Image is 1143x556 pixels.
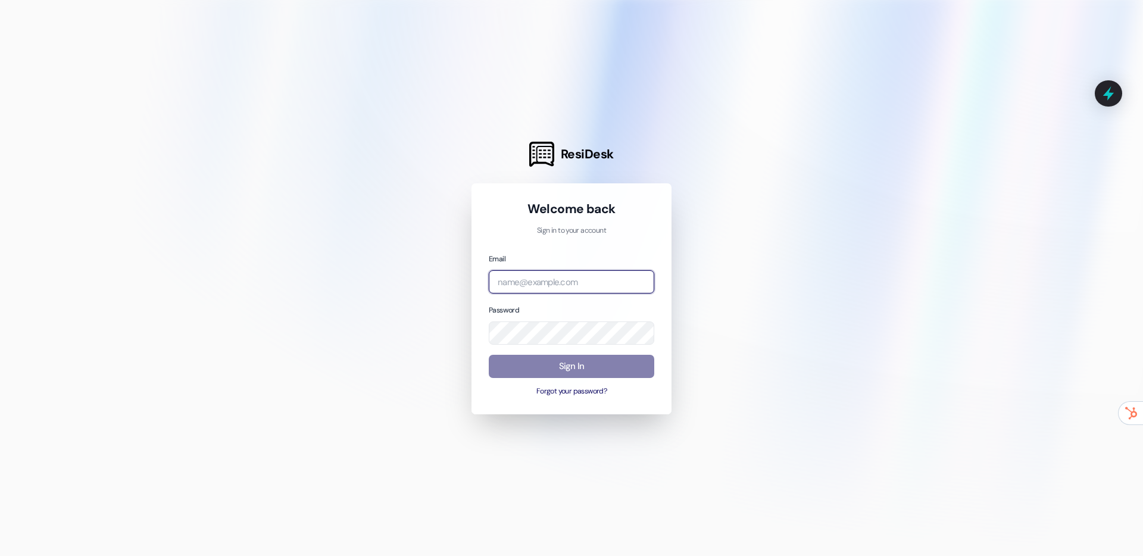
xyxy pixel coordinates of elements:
h1: Welcome back [489,201,654,217]
p: Sign in to your account [489,226,654,236]
button: Forgot your password? [489,386,654,397]
label: Email [489,254,505,264]
input: name@example.com [489,270,654,293]
span: ResiDesk [561,146,614,163]
label: Password [489,305,519,315]
img: ResiDesk Logo [529,142,554,167]
button: Sign In [489,355,654,378]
